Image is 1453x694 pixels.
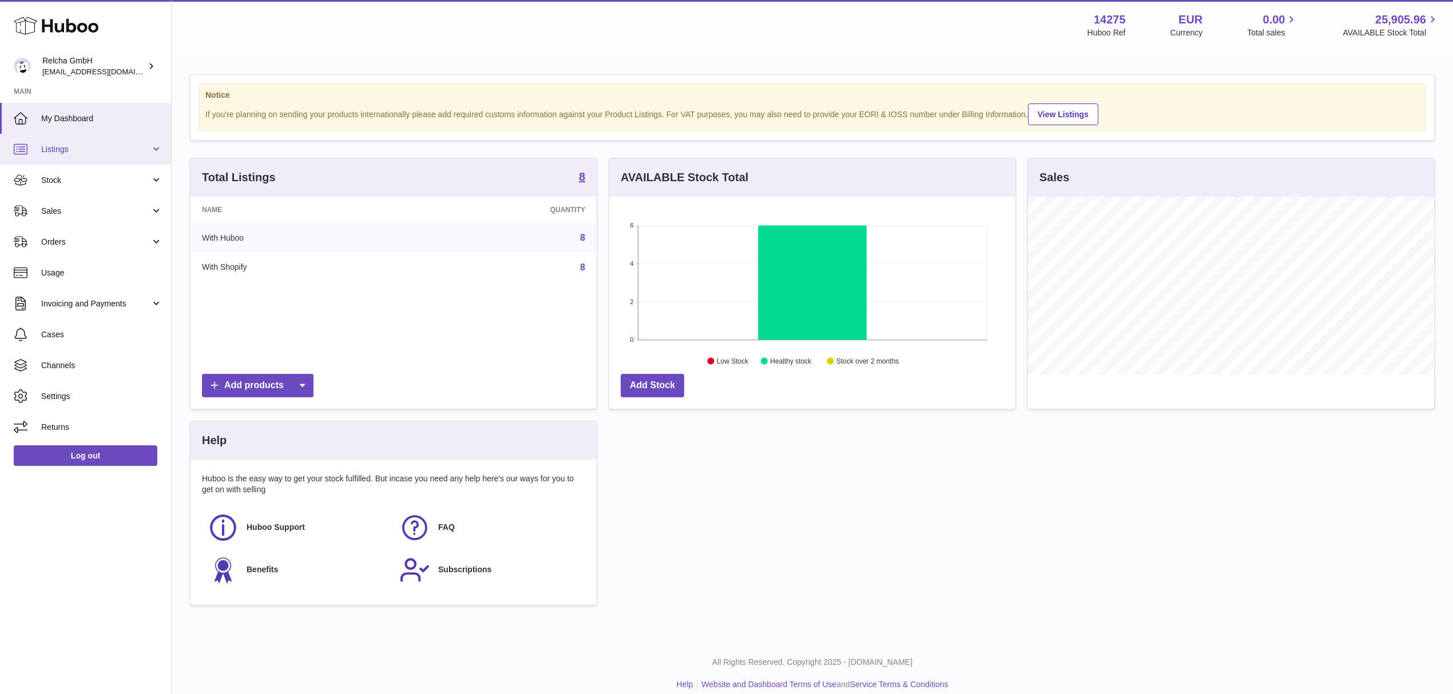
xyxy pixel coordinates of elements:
[42,55,145,77] div: Relcha GmbH
[579,171,585,185] a: 8
[205,90,1419,101] strong: Notice
[202,433,227,448] h3: Help
[247,522,305,533] span: Huboo Support
[836,357,899,365] text: Stock over 2 months
[697,679,948,690] li: and
[399,512,579,543] a: FAQ
[438,564,491,575] span: Subscriptions
[41,268,162,278] span: Usage
[580,262,585,272] a: 8
[41,113,162,124] span: My Dashboard
[770,357,812,365] text: Healthy stock
[1028,103,1098,125] a: View Listings
[190,253,410,282] td: With Shopify
[208,512,388,543] a: Huboo Support
[208,555,388,585] a: Benefits
[202,473,585,495] p: Huboo is the easy way to get your stock fulfilled. But incase you need any help here's our ways f...
[579,171,585,182] strong: 8
[190,197,410,223] th: Name
[41,422,162,433] span: Returns
[630,222,633,229] text: 6
[630,260,633,267] text: 4
[190,223,410,253] td: With Huboo
[399,555,579,585] a: Subscriptions
[1178,12,1202,27] strong: EUR
[247,564,278,575] span: Benefits
[1343,12,1439,38] a: 25,905.96 AVAILABLE Stock Total
[41,237,150,248] span: Orders
[630,298,633,305] text: 2
[41,329,162,340] span: Cases
[850,680,948,689] a: Service Terms & Conditions
[202,170,276,185] h3: Total Listings
[438,522,455,533] span: FAQ
[580,233,585,242] a: 8
[1039,170,1069,185] h3: Sales
[1343,27,1439,38] span: AVAILABLE Stock Total
[1087,27,1126,38] div: Huboo Ref
[621,374,684,397] a: Add Stock
[41,360,162,371] span: Channels
[717,357,749,365] text: Low Stock
[1094,12,1126,27] strong: 14275
[202,374,313,397] a: Add products
[42,67,168,76] span: [EMAIL_ADDRESS][DOMAIN_NAME]
[630,336,633,343] text: 0
[41,391,162,402] span: Settings
[181,657,1444,668] p: All Rights Reserved. Copyright 2025 - [DOMAIN_NAME]
[1375,12,1426,27] span: 25,905.96
[410,197,597,223] th: Quantity
[14,445,157,466] a: Log out
[1263,12,1285,27] span: 0.00
[621,170,748,185] h3: AVAILABLE Stock Total
[41,206,150,217] span: Sales
[677,680,693,689] a: Help
[1247,12,1298,38] a: 0.00 Total sales
[701,680,836,689] a: Website and Dashboard Terms of Use
[205,102,1419,125] div: If you're planning on sending your products internationally please add required customs informati...
[1170,27,1203,38] div: Currency
[14,58,31,75] img: internalAdmin-14275@internal.huboo.com
[41,175,150,186] span: Stock
[1247,27,1298,38] span: Total sales
[41,298,150,309] span: Invoicing and Payments
[41,144,150,155] span: Listings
